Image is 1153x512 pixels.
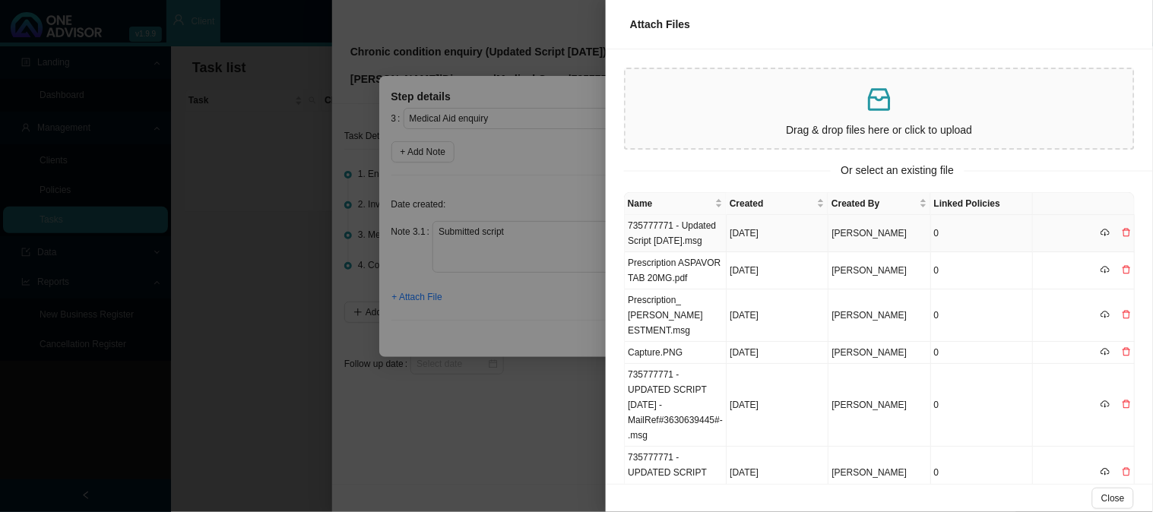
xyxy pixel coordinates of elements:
span: [PERSON_NAME] [831,467,907,478]
span: delete [1122,467,1131,476]
span: Created By [831,196,916,211]
p: Drag & drop files here or click to upload [632,122,1127,139]
td: [DATE] [727,447,828,499]
td: [DATE] [727,342,828,364]
span: cloud-download [1101,347,1110,356]
button: Close [1092,488,1134,509]
span: Name [628,196,712,211]
span: cloud-download [1101,228,1110,237]
span: delete [1122,400,1131,409]
span: delete [1122,228,1131,237]
span: cloud-download [1101,265,1110,274]
span: Close [1101,491,1125,506]
span: cloud-download [1101,310,1110,319]
span: Created [730,196,814,211]
td: 0 [931,289,1033,342]
span: cloud-download [1101,400,1110,409]
span: [PERSON_NAME] [831,400,907,410]
span: [PERSON_NAME] [831,228,907,239]
td: 735777771 - Updated Script [DATE].msg [625,215,727,252]
td: Capture.PNG [625,342,727,364]
td: 0 [931,215,1033,252]
span: [PERSON_NAME] [831,265,907,276]
td: 0 [931,447,1033,499]
span: delete [1122,347,1131,356]
span: [PERSON_NAME] [831,347,907,358]
span: Or select an existing file [831,162,965,179]
th: Created By [828,193,930,215]
td: [DATE] [727,252,828,289]
td: [DATE] [727,215,828,252]
td: 0 [931,342,1033,364]
td: 0 [931,252,1033,289]
span: delete [1122,265,1131,274]
span: cloud-download [1101,467,1110,476]
td: 735777771 - UPDATED SCRIPT [DATE].msg [625,447,727,499]
td: Prescription ASPAVOR TAB 20MG.pdf [625,252,727,289]
td: 0 [931,364,1033,447]
th: Linked Policies [931,193,1033,215]
span: inboxDrag & drop files here or click to upload [626,69,1133,148]
span: [PERSON_NAME] [831,310,907,321]
th: Created [727,193,828,215]
td: Prescription_ [PERSON_NAME] ESTMENT.msg [625,289,727,342]
span: inbox [864,84,895,115]
td: 735777771 - UPDATED SCRIPT [DATE] -MailRef#3630639445#-.msg [625,364,727,447]
td: [DATE] [727,364,828,447]
span: delete [1122,310,1131,319]
th: Name [625,193,727,215]
td: [DATE] [727,289,828,342]
span: Attach Files [630,18,690,30]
